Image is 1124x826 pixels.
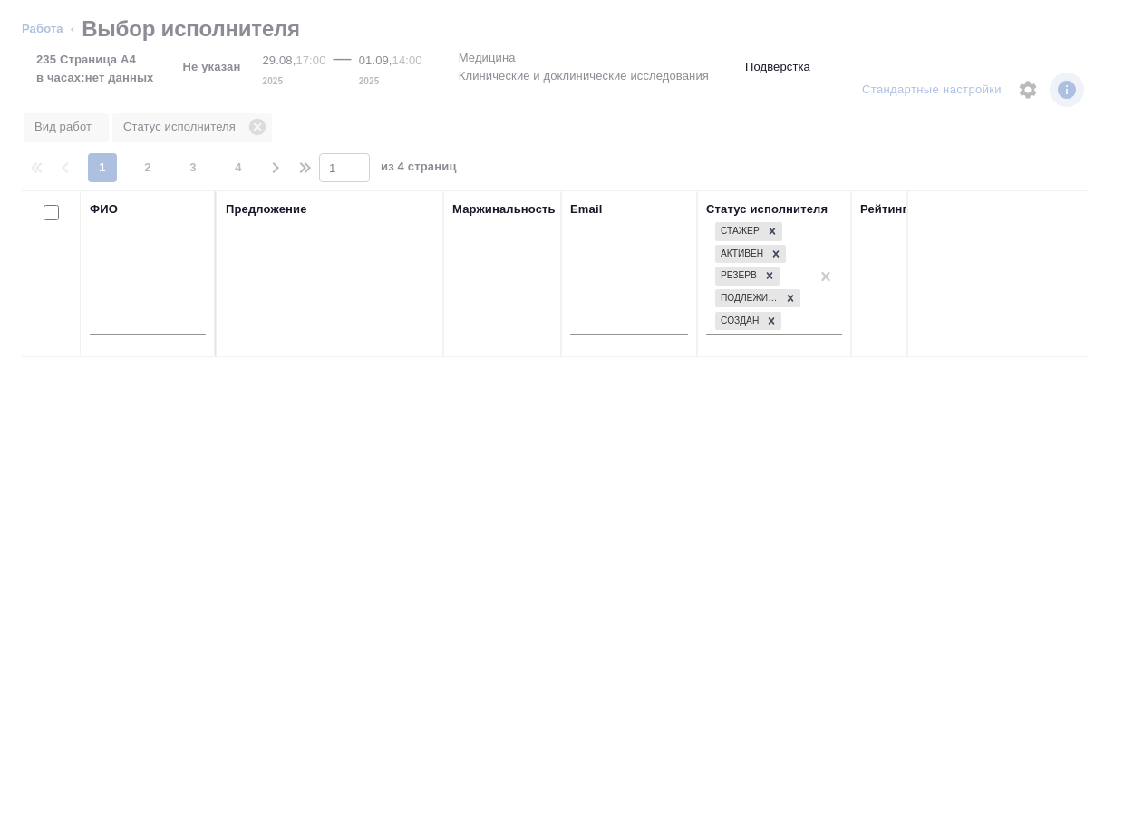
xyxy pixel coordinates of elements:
div: Резерв [715,267,760,286]
div: Активен [715,245,766,264]
div: Создан [715,312,761,331]
div: Стажер, Активен, Резерв, Подлежит внедрению, Создан [713,310,783,333]
div: Предложение [226,200,307,219]
div: Стажер [715,222,762,241]
div: Email [570,200,602,219]
div: Стажер, Активен, Резерв, Подлежит внедрению, Создан [713,220,784,243]
p: Подверстка [745,58,810,76]
div: Рейтинг [860,200,907,219]
div: ФИО [90,200,118,219]
div: Статус исполнителя [706,200,828,219]
div: Стажер, Активен, Резерв, Подлежит внедрению, Создан [713,243,788,266]
div: Подлежит внедрению [715,289,780,308]
div: Стажер, Активен, Резерв, Подлежит внедрению, Создан [713,265,781,287]
div: Стажер, Активен, Резерв, Подлежит внедрению, Создан [713,287,802,310]
div: Маржинальность [452,200,556,219]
